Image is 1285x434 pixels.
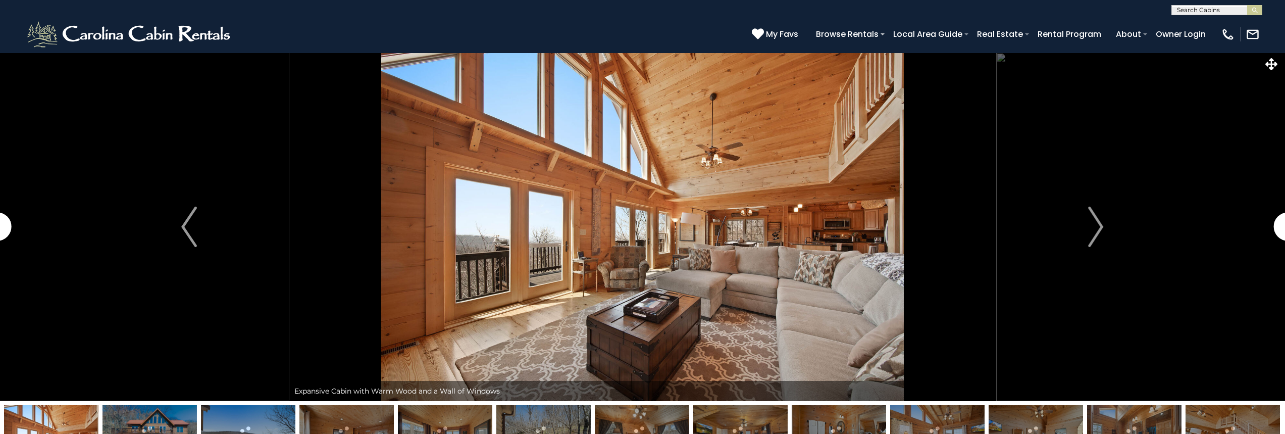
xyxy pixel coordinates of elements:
[888,25,967,43] a: Local Area Guide
[289,381,996,401] div: Expansive Cabin with Warm Wood and a Wall of Windows
[1246,27,1260,41] img: mail-regular-white.png
[766,28,798,40] span: My Favs
[25,19,235,50] img: White-1-2.png
[89,53,289,401] button: Previous
[996,53,1196,401] button: Next
[972,25,1028,43] a: Real Estate
[181,207,196,247] img: arrow
[811,25,884,43] a: Browse Rentals
[1151,25,1211,43] a: Owner Login
[1111,25,1146,43] a: About
[1088,207,1103,247] img: arrow
[752,28,801,41] a: My Favs
[1221,27,1235,41] img: phone-regular-white.png
[1033,25,1106,43] a: Rental Program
